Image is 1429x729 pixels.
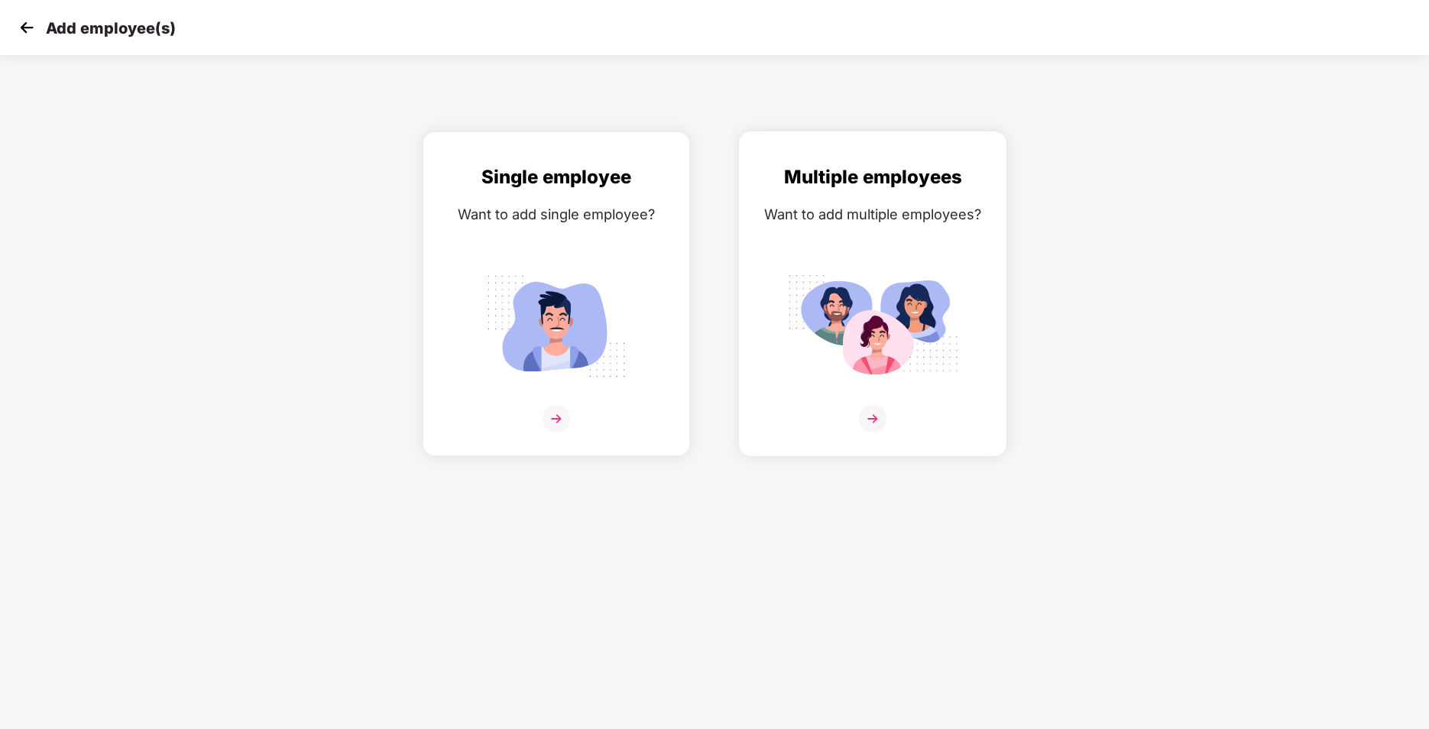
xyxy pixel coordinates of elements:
[439,163,674,192] div: Single employee
[471,267,642,386] img: svg+xml;base64,PHN2ZyB4bWxucz0iaHR0cDovL3d3dy53My5vcmcvMjAwMC9zdmciIGlkPSJTaW5nbGVfZW1wbG95ZWUiIH...
[439,203,674,225] div: Want to add single employee?
[543,405,570,433] img: svg+xml;base64,PHN2ZyB4bWxucz0iaHR0cDovL3d3dy53My5vcmcvMjAwMC9zdmciIHdpZHRoPSIzNiIgaGVpZ2h0PSIzNi...
[755,163,990,192] div: Multiple employees
[15,16,38,39] img: svg+xml;base64,PHN2ZyB4bWxucz0iaHR0cDovL3d3dy53My5vcmcvMjAwMC9zdmciIHdpZHRoPSIzMCIgaGVpZ2h0PSIzMC...
[46,19,176,37] p: Add employee(s)
[755,203,990,225] div: Want to add multiple employees?
[787,267,958,386] img: svg+xml;base64,PHN2ZyB4bWxucz0iaHR0cDovL3d3dy53My5vcmcvMjAwMC9zdmciIGlkPSJNdWx0aXBsZV9lbXBsb3llZS...
[859,405,886,433] img: svg+xml;base64,PHN2ZyB4bWxucz0iaHR0cDovL3d3dy53My5vcmcvMjAwMC9zdmciIHdpZHRoPSIzNiIgaGVpZ2h0PSIzNi...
